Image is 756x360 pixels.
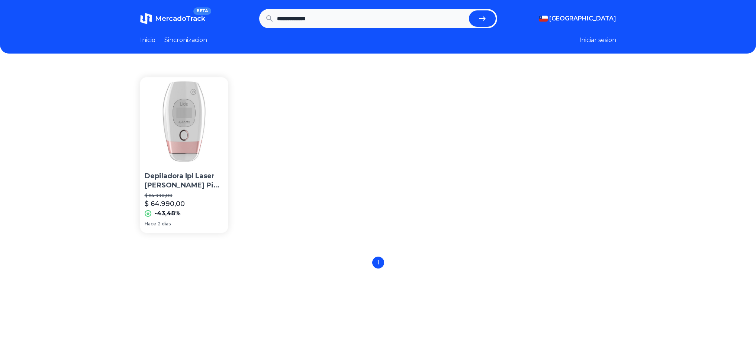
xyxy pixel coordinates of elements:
a: MercadoTrackBETA [140,13,205,25]
p: Depiladora Ipl Laser [PERSON_NAME] Pink Definitiva 300mil Flash [145,171,224,190]
img: Chile [539,16,548,22]
span: [GEOGRAPHIC_DATA] [549,14,616,23]
span: Hace [145,221,156,227]
span: 2 días [158,221,171,227]
a: Depiladora Ipl Laser Gama Licia Pink Definitiva 300mil FlashDepiladora Ipl Laser [PERSON_NAME] Pi... [140,77,228,233]
p: -43,48% [154,209,181,218]
a: Inicio [140,36,155,45]
p: $ 64.990,00 [145,199,185,209]
button: Iniciar sesion [579,36,616,45]
p: $ 114.990,00 [145,193,224,199]
img: MercadoTrack [140,13,152,25]
button: [GEOGRAPHIC_DATA] [539,14,616,23]
a: Sincronizacion [164,36,207,45]
span: MercadoTrack [155,15,205,23]
span: BETA [193,7,211,15]
img: Depiladora Ipl Laser Gama Licia Pink Definitiva 300mil Flash [140,77,228,165]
